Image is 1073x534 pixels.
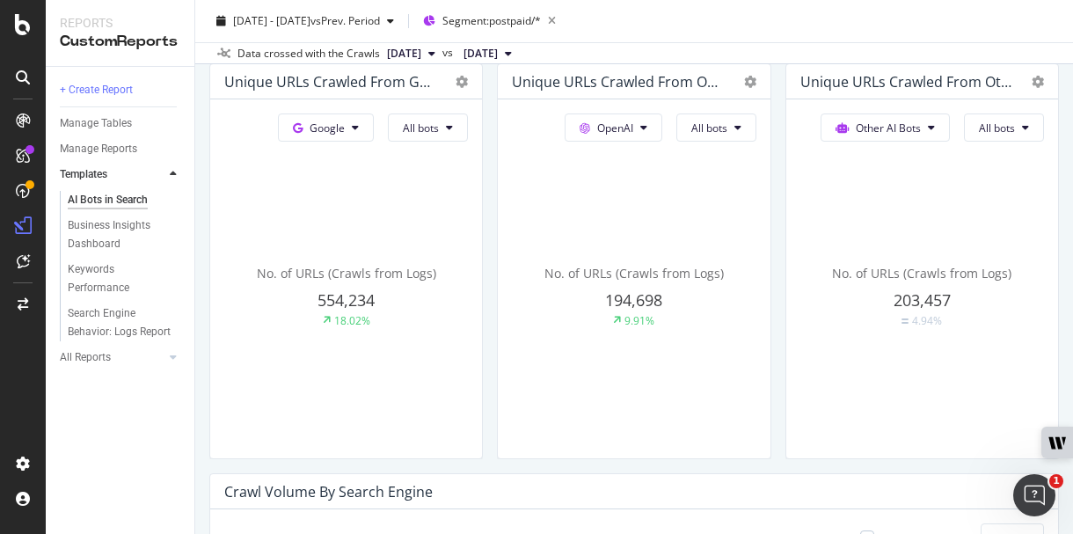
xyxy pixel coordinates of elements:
[237,46,380,62] div: Data crossed with the Crawls
[310,121,345,135] span: Google
[60,32,180,52] div: CustomReports
[209,63,483,459] div: Unique URLs Crawled from GoogleGoogleAll botsNo. of URLs (Crawls from Logs)554,23418.02%
[60,140,182,158] a: Manage Reports
[68,216,182,253] a: Business Insights Dashboard
[60,140,137,158] div: Manage Reports
[785,63,1059,459] div: Unique URLs Crawled from Other AI BotsOther AI BotsAll botsNo. of URLs (Crawls from Logs)203,457E...
[497,63,770,459] div: Unique URLs Crawled from OpenAIOpenAIAll botsNo. of URLs (Crawls from Logs)194,6989.91%
[68,304,182,341] a: Search Engine Behavior: Logs Report
[894,289,951,311] span: 203,457
[224,483,433,501] div: Crawl Volume By Search Engine
[209,7,401,35] button: [DATE] - [DATE]vsPrev. Period
[60,114,132,133] div: Manage Tables
[334,313,370,328] div: 18.02%
[380,43,442,64] button: [DATE]
[224,73,438,91] div: Unique URLs Crawled from Google
[233,13,310,28] span: [DATE] - [DATE]
[1013,474,1055,516] iframe: Intercom live chat
[60,14,180,32] div: Reports
[456,43,519,64] button: [DATE]
[676,113,756,142] button: All bots
[68,216,169,253] div: Business Insights Dashboard
[512,73,726,91] div: Unique URLs Crawled from OpenAI
[68,304,172,341] div: Search Engine Behavior: Logs Report
[68,191,148,209] div: AI Bots in Search
[60,114,182,133] a: Manage Tables
[60,348,111,367] div: All Reports
[856,121,921,135] span: Other AI Bots
[68,191,182,209] a: AI Bots in Search
[464,46,498,62] span: 2025 May. 24th
[605,289,662,311] span: 194,698
[60,165,107,184] div: Templates
[901,318,909,324] img: Equal
[388,113,468,142] button: All bots
[68,260,166,297] div: Keywords Performance
[442,45,456,61] span: vs
[821,113,950,142] button: Other AI Bots
[832,265,1011,282] span: No. of URLs (Crawls from Logs)
[60,165,164,184] a: Templates
[691,121,727,135] span: All bots
[624,313,654,328] div: 9.91%
[60,81,133,99] div: + Create Report
[1049,474,1063,488] span: 1
[979,121,1015,135] span: All bots
[544,265,724,282] span: No. of URLs (Crawls from Logs)
[912,313,942,328] div: 4.94%
[565,113,662,142] button: OpenAI
[442,13,541,28] span: Segment: postpaid/*
[403,121,439,135] span: All bots
[60,81,182,99] a: + Create Report
[318,289,375,311] span: 554,234
[68,260,182,297] a: Keywords Performance
[60,348,164,367] a: All Reports
[800,73,1014,91] div: Unique URLs Crawled from Other AI Bots
[964,113,1044,142] button: All bots
[387,46,421,62] span: 2025 Jul. 4th
[416,7,563,35] button: Segment:postpaid/*
[257,265,436,282] span: No. of URLs (Crawls from Logs)
[597,121,633,135] span: OpenAI
[310,13,380,28] span: vs Prev. Period
[278,113,374,142] button: Google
